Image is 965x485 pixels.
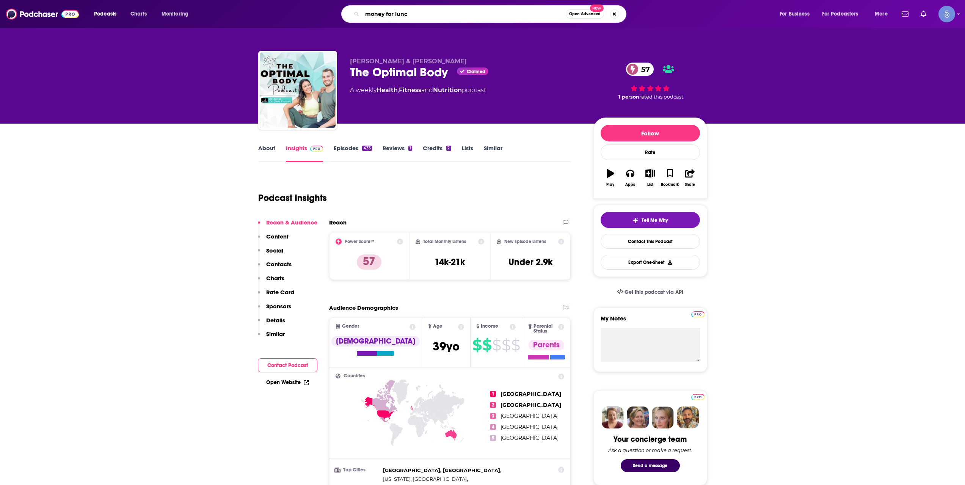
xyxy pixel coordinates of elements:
button: Reach & Audience [258,219,317,233]
p: Charts [266,275,284,282]
span: 1 [490,391,496,397]
span: rated this podcast [639,94,683,100]
div: Search podcasts, credits, & more... [348,5,634,23]
div: Parents [529,340,564,350]
img: Jules Profile [652,407,674,428]
button: Content [258,233,289,247]
span: [GEOGRAPHIC_DATA], [GEOGRAPHIC_DATA] [383,467,500,473]
span: Get this podcast via API [625,289,683,295]
button: Sponsors [258,303,291,317]
button: open menu [156,8,198,20]
p: Details [266,317,285,324]
img: Podchaser Pro [310,146,323,152]
span: [GEOGRAPHIC_DATA] [501,391,561,397]
a: Reviews1 [383,144,412,162]
span: Monitoring [162,9,188,19]
div: [DEMOGRAPHIC_DATA] [331,336,420,347]
span: Gender [342,324,359,329]
p: 57 [357,254,381,270]
div: List [647,182,653,187]
p: Social [266,247,283,254]
p: Reach & Audience [266,219,317,226]
button: Contact Podcast [258,358,317,372]
button: Apps [620,164,640,191]
p: Content [266,233,289,240]
button: Similar [258,330,285,344]
button: Send a message [621,459,680,472]
button: Contacts [258,261,292,275]
span: 39 yo [433,339,460,354]
button: Follow [601,125,700,141]
a: Contact This Podcast [601,234,700,249]
p: Rate Card [266,289,294,296]
span: Tell Me Why [642,217,668,223]
p: Sponsors [266,303,291,310]
a: Credits2 [423,144,451,162]
span: New [590,5,604,12]
span: Age [433,324,442,329]
a: Pro website [691,310,705,317]
button: tell me why sparkleTell Me Why [601,212,700,228]
img: tell me why sparkle [632,217,639,223]
a: Show notifications dropdown [918,8,929,20]
h2: Audience Demographics [329,304,398,311]
button: Show profile menu [938,6,955,22]
div: Rate [601,144,700,160]
a: Charts [126,8,151,20]
h2: Reach [329,219,347,226]
span: , [398,86,399,94]
div: Play [606,182,614,187]
label: My Notes [601,315,700,328]
span: Open Advanced [569,12,601,16]
span: 1 person [618,94,639,100]
a: Pro website [691,393,705,400]
a: Show notifications dropdown [899,8,912,20]
span: $ [472,339,482,351]
p: Similar [266,330,285,337]
button: open menu [89,8,126,20]
a: InsightsPodchaser Pro [286,144,323,162]
span: [GEOGRAPHIC_DATA] [501,435,559,441]
span: Logged in as Spiral5-G1 [938,6,955,22]
span: For Business [780,9,810,19]
span: More [875,9,888,19]
span: 3 [490,413,496,419]
span: For Podcasters [822,9,858,19]
img: Podchaser Pro [691,394,705,400]
img: Jon Profile [677,407,699,428]
div: 433 [362,146,372,151]
h2: Total Monthly Listens [423,239,466,244]
p: Contacts [266,261,292,268]
span: Countries [344,374,365,378]
span: 5 [490,435,496,441]
div: Your concierge team [614,435,687,444]
span: Charts [130,9,147,19]
h2: Power Score™ [345,239,374,244]
span: $ [502,339,510,351]
button: List [640,164,660,191]
span: Parental Status [533,324,557,334]
button: Share [680,164,700,191]
button: Bookmark [660,164,680,191]
span: and [421,86,433,94]
img: Sydney Profile [602,407,624,428]
img: User Profile [938,6,955,22]
div: 2 [446,146,451,151]
a: Health [377,86,398,94]
div: Bookmark [661,182,679,187]
a: Open Website [266,379,309,386]
img: Barbara Profile [627,407,649,428]
span: , [383,475,468,483]
h2: New Episode Listens [504,239,546,244]
button: open menu [817,8,869,20]
div: Apps [625,182,635,187]
button: Open AdvancedNew [566,9,604,19]
a: Similar [484,144,502,162]
img: The Optimal Body [260,52,336,128]
img: Podchaser - Follow, Share and Rate Podcasts [6,7,79,21]
button: open menu [869,8,897,20]
span: $ [492,339,501,351]
a: Lists [462,144,473,162]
